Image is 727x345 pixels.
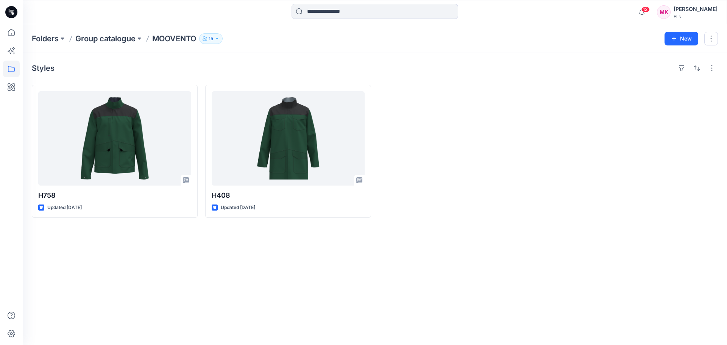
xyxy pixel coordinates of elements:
[32,64,55,73] h4: Styles
[209,34,213,43] p: 15
[38,91,191,186] a: H758
[199,33,223,44] button: 15
[674,5,718,14] div: [PERSON_NAME]
[674,14,718,19] div: Elis
[665,32,698,45] button: New
[212,190,365,201] p: H408
[152,33,196,44] p: MOOVENTO
[38,190,191,201] p: H758
[32,33,59,44] a: Folders
[657,5,671,19] div: MK
[75,33,136,44] a: Group catalogue
[221,204,255,212] p: Updated [DATE]
[212,91,365,186] a: H408
[641,6,650,12] span: 12
[47,204,82,212] p: Updated [DATE]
